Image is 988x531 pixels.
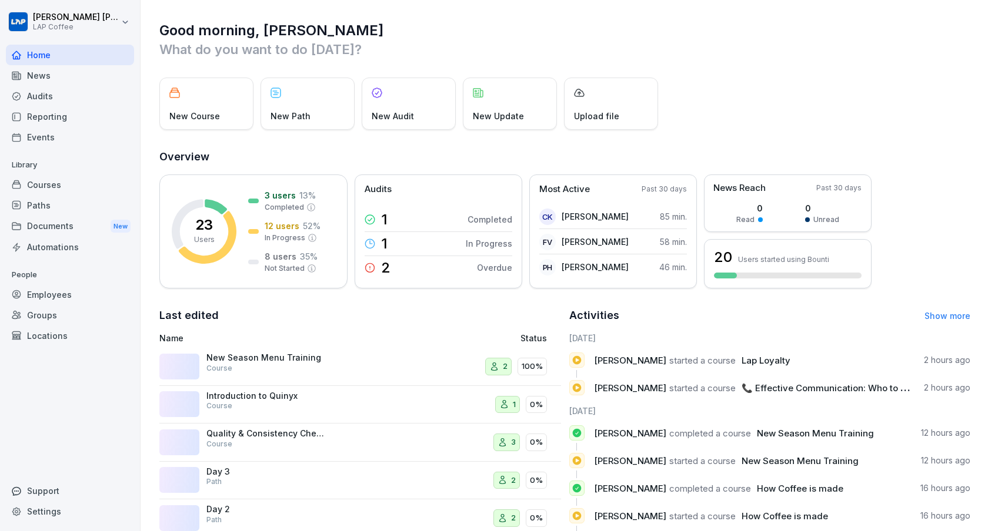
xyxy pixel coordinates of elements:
[6,45,134,65] a: Home
[539,183,590,196] p: Most Active
[265,233,305,243] p: In Progress
[511,512,516,524] p: 2
[921,427,970,439] p: 12 hours ago
[159,40,970,59] p: What do you want to do [DATE]?
[6,216,134,237] a: DocumentsNew
[206,401,232,411] p: Course
[659,261,687,273] p: 46 min.
[381,261,390,275] p: 2
[742,455,859,466] span: New Season Menu Training
[530,436,543,448] p: 0%
[6,65,134,86] a: News
[159,424,561,462] a: Quality & Consistency Checklist TrainingCourse30%
[562,236,629,248] p: [PERSON_NAME]
[271,110,311,122] p: New Path
[924,382,970,394] p: 2 hours ago
[159,332,408,344] p: Name
[159,462,561,500] a: Day 3Path20%
[303,220,321,232] p: 52 %
[669,382,736,394] span: started a course
[660,236,687,248] p: 58 min.
[594,382,666,394] span: [PERSON_NAME]
[6,86,134,106] a: Audits
[503,361,508,372] p: 2
[33,12,119,22] p: [PERSON_NAME] [PERSON_NAME]
[738,255,829,264] p: Users started using Bounti
[206,466,324,477] p: Day 3
[669,510,736,522] span: started a course
[159,21,970,40] h1: Good morning, [PERSON_NAME]
[539,209,556,225] div: CK
[920,482,970,494] p: 16 hours ago
[206,504,324,515] p: Day 2
[594,428,666,439] span: [PERSON_NAME]
[669,455,736,466] span: started a course
[920,510,970,522] p: 16 hours ago
[714,247,732,267] h3: 20
[6,106,134,127] a: Reporting
[6,127,134,147] a: Events
[206,476,222,487] p: Path
[6,501,134,522] a: Settings
[594,510,666,522] span: [PERSON_NAME]
[6,174,134,195] a: Courses
[594,355,666,366] span: [PERSON_NAME]
[713,182,766,195] p: News Reach
[569,332,971,344] h6: [DATE]
[562,261,629,273] p: [PERSON_NAME]
[300,250,318,263] p: 35 %
[562,210,629,223] p: [PERSON_NAME]
[520,332,547,344] p: Status
[6,237,134,257] a: Automations
[736,214,755,225] p: Read
[921,455,970,466] p: 12 hours ago
[742,382,973,394] span: 📞 Effective Communication: Who to Contact for What
[477,261,512,274] p: Overdue
[742,510,828,522] span: How Coffee is made
[169,110,220,122] p: New Course
[265,189,296,201] p: 3 users
[742,355,790,366] span: Lap Loyalty
[195,218,213,232] p: 23
[813,214,839,225] p: Unread
[539,234,556,250] div: FV
[206,363,232,374] p: Course
[6,325,134,346] div: Locations
[594,483,666,494] span: [PERSON_NAME]
[265,202,304,213] p: Completed
[265,220,299,232] p: 12 users
[473,110,524,122] p: New Update
[265,250,296,263] p: 8 users
[6,305,134,325] div: Groups
[669,355,736,366] span: started a course
[736,202,763,214] p: 0
[206,428,324,439] p: Quality & Consistency Checklist Training
[194,234,215,245] p: Users
[669,483,751,494] span: completed a course
[539,259,556,275] div: PH
[159,348,561,386] a: New Season Menu TrainingCourse2100%
[642,184,687,194] p: Past 30 days
[511,436,516,448] p: 3
[594,455,666,466] span: [PERSON_NAME]
[6,265,134,284] p: People
[365,183,392,196] p: Audits
[381,213,388,227] p: 1
[805,202,839,214] p: 0
[265,263,305,274] p: Not Started
[816,183,862,193] p: Past 30 days
[757,428,874,439] span: New Season Menu Training
[574,110,619,122] p: Upload file
[6,480,134,501] div: Support
[6,284,134,305] a: Employees
[669,428,751,439] span: completed a course
[6,195,134,216] a: Paths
